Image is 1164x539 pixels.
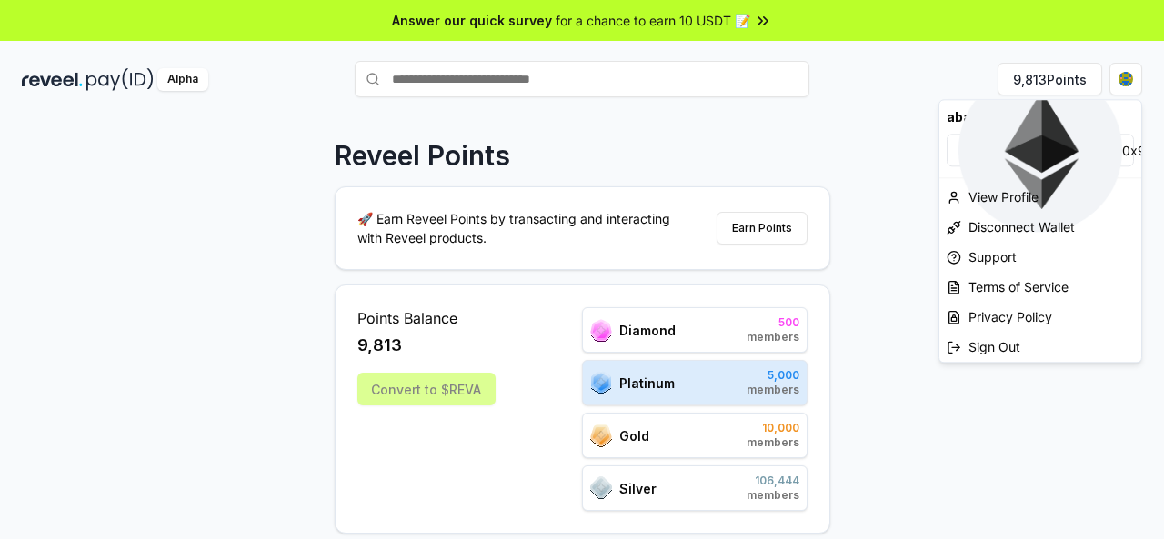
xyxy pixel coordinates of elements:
div: abaidurrehman42(ID) [939,100,1141,134]
a: Support [939,242,1141,272]
a: Privacy Policy [939,302,1141,332]
img: Ethereum [958,68,1122,232]
a: Terms of Service [939,272,1141,302]
div: View Profile [939,182,1141,212]
div: Disconnect Wallet [939,212,1141,242]
div: Sign Out [939,332,1141,362]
